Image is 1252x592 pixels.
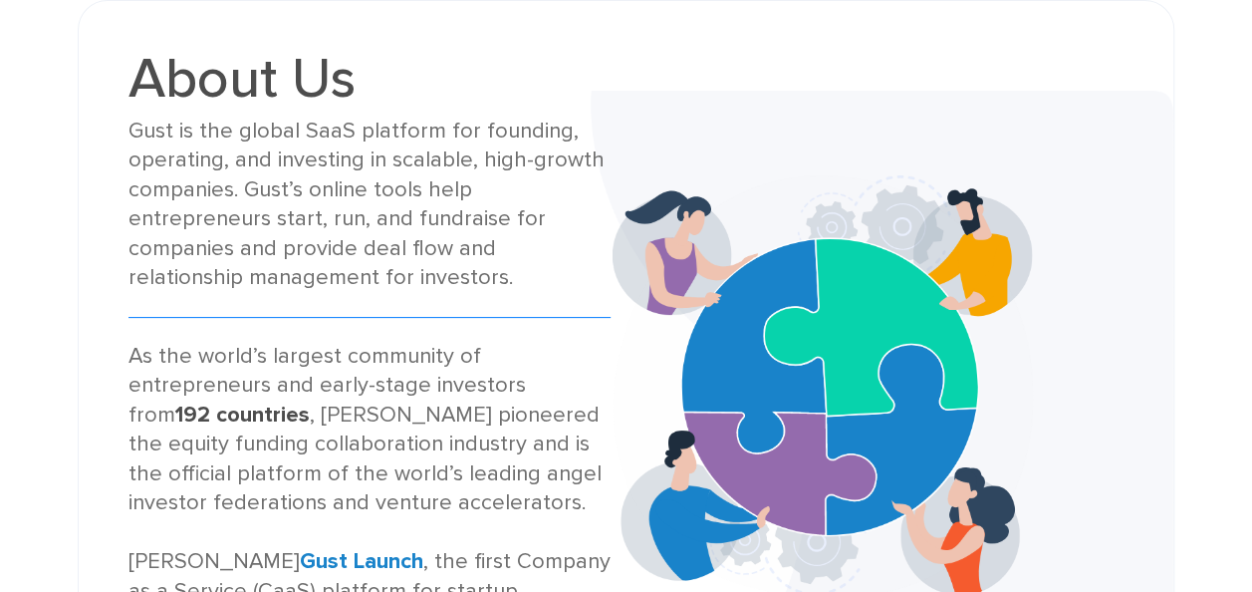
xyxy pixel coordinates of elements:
a: Gust Launch [300,548,423,574]
div: Gust is the global SaaS platform for founding, operating, and investing in scalable, high-growth ... [128,117,612,293]
strong: 192 countries [175,402,310,428]
h1: About Us [128,51,612,107]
